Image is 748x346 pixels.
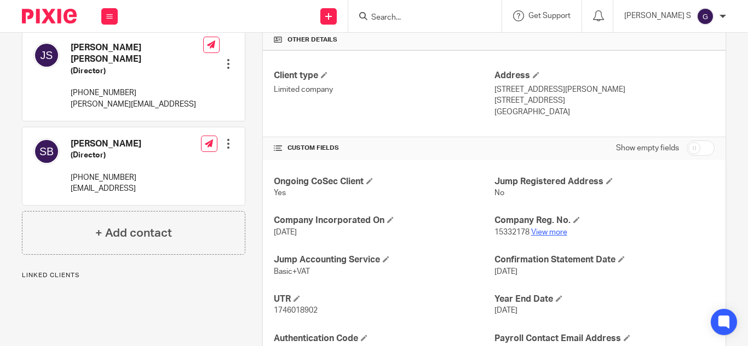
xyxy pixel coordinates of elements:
span: 15332178 [494,228,530,236]
span: No [494,189,504,197]
img: Pixie [22,9,77,24]
h4: [PERSON_NAME] [71,138,141,150]
p: [PHONE_NUMBER] [71,87,203,98]
p: Limited company [274,84,494,95]
p: [EMAIL_ADDRESS] [71,183,141,194]
label: Show empty fields [616,143,679,154]
img: svg%3E [33,138,60,165]
h4: [PERSON_NAME] [PERSON_NAME] [71,42,203,66]
p: [PERSON_NAME][EMAIL_ADDRESS] [71,99,203,110]
span: [DATE] [494,307,517,314]
input: Search [370,13,469,23]
p: [STREET_ADDRESS][PERSON_NAME] [494,84,715,95]
h4: Client type [274,70,494,81]
h4: Address [494,70,715,81]
p: [GEOGRAPHIC_DATA] [494,107,715,118]
h4: UTR [274,294,494,305]
h4: Company Incorporated On [274,215,494,226]
p: [PERSON_NAME] S [624,10,691,21]
h4: Confirmation Statement Date [494,254,715,266]
span: Yes [274,189,286,197]
span: [DATE] [494,268,517,275]
h4: Jump Registered Address [494,176,715,187]
a: View more [531,228,567,236]
h4: + Add contact [95,225,172,242]
h4: Ongoing CoSec Client [274,176,494,187]
h5: (Director) [71,66,203,77]
h4: Company Reg. No. [494,215,715,226]
span: 1746018902 [274,307,318,314]
h4: Year End Date [494,294,715,305]
p: [STREET_ADDRESS] [494,95,715,106]
h5: (Director) [71,150,141,161]
h4: CUSTOM FIELDS [274,144,494,153]
span: Other details [287,36,337,44]
span: Basic+VAT [274,268,310,275]
span: Get Support [528,12,571,20]
p: Linked clients [22,271,245,280]
span: [DATE] [274,228,297,236]
h4: Authentication Code [274,333,494,344]
img: svg%3E [697,8,714,25]
p: [PHONE_NUMBER] [71,172,141,183]
h4: Jump Accounting Service [274,254,494,266]
img: svg%3E [33,42,60,68]
h4: Payroll Contact Email Address [494,333,715,344]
